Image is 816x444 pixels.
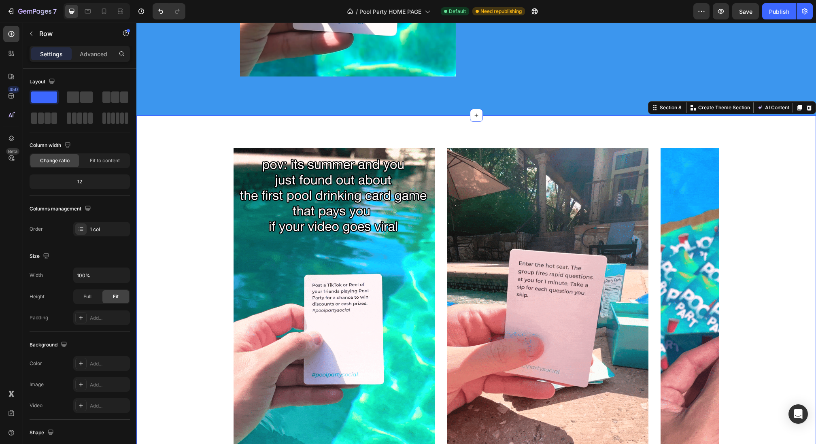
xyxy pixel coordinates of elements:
[80,50,107,58] p: Advanced
[30,402,42,409] div: Video
[30,381,44,388] div: Image
[90,157,120,164] span: Fit to content
[83,293,91,300] span: Full
[762,3,796,19] button: Publish
[53,6,57,16] p: 7
[113,293,119,300] span: Fit
[769,7,789,16] div: Publish
[6,148,19,155] div: Beta
[356,7,358,16] span: /
[30,204,93,215] div: Columns management
[30,360,42,367] div: Color
[30,293,45,300] div: Height
[153,3,185,19] div: Undo/Redo
[40,157,70,164] span: Change ratio
[90,381,128,389] div: Add...
[30,251,51,262] div: Size
[359,7,421,16] span: Pool Party HOME PAGE
[90,360,128,368] div: Add...
[562,81,614,89] p: Create Theme Section
[522,81,547,89] div: Section 8
[40,50,63,58] p: Settings
[739,8,752,15] span: Save
[449,8,466,15] span: Default
[788,404,808,424] div: Open Intercom Messenger
[74,268,130,283] input: Auto
[90,402,128,410] div: Add...
[90,314,128,322] div: Add...
[3,3,60,19] button: 7
[30,272,43,279] div: Width
[31,176,128,187] div: 12
[30,225,43,233] div: Order
[39,29,108,38] p: Row
[136,23,816,444] iframe: Design area
[90,226,128,233] div: 1 col
[30,340,69,351] div: Background
[480,8,522,15] span: Need republishing
[30,314,48,321] div: Padding
[8,86,19,93] div: 450
[30,76,57,87] div: Layout
[30,427,55,438] div: Shape
[619,80,654,90] button: AI Content
[30,140,72,151] div: Column width
[732,3,759,19] button: Save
